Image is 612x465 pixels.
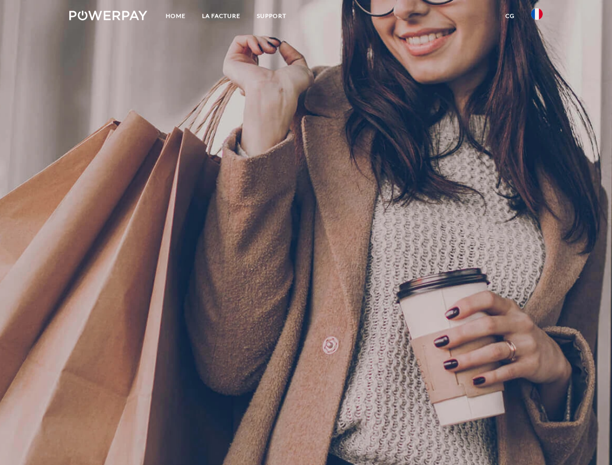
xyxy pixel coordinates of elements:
[249,7,295,25] a: Support
[194,7,249,25] a: LA FACTURE
[157,7,194,25] a: Home
[69,11,147,20] img: logo-powerpay-white.svg
[531,8,543,20] img: fr
[497,7,523,25] a: CG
